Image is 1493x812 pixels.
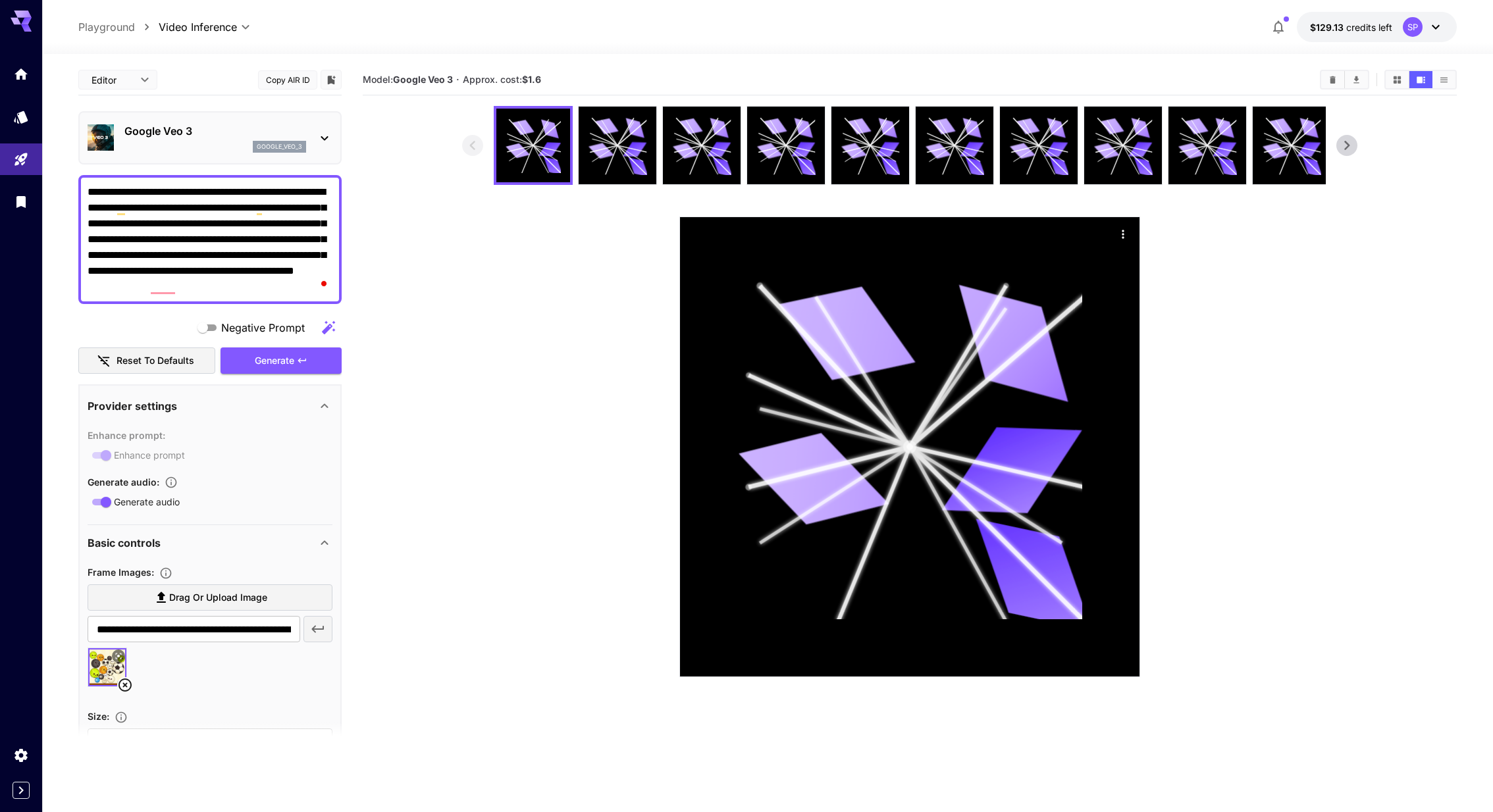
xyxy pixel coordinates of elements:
div: Library [13,193,29,210]
div: Provider settings [88,390,332,422]
p: google_veo_3 [257,142,302,151]
p: Google Veo 3 [124,123,306,139]
button: Upload frame images. [154,567,178,580]
span: Editor [92,73,132,87]
button: Adjust the dimensions of the generated image by specifying its width and height in pixels, or sel... [109,711,133,724]
span: Frame Images : [88,567,154,578]
div: Models [13,109,29,125]
div: Home [13,66,29,82]
div: $129.12933 [1310,20,1392,34]
textarea: To enrich screen reader interactions, please activate Accessibility in Grammarly extension settings [88,184,332,295]
div: Playground [13,151,29,168]
button: Expand sidebar [13,782,30,799]
span: Drag or upload image [169,590,267,606]
p: Provider settings [88,398,177,414]
a: Playground [78,19,135,35]
span: Video Inference [159,19,237,35]
span: Negative Prompt [221,320,305,336]
div: Actions [1113,224,1133,243]
div: Google Veo 3google_veo_3 [88,118,332,158]
button: Show media in list view [1432,71,1455,88]
span: Generate audio : [88,476,159,488]
b: $1.6 [522,74,541,85]
button: Add to library [325,72,337,88]
label: Drag or upload image [88,584,332,611]
button: Generate [221,347,342,374]
span: Size : [88,711,109,722]
button: Show media in grid view [1386,71,1409,88]
span: $129.13 [1310,22,1346,33]
div: Show media in grid viewShow media in video viewShow media in list view [1384,70,1457,89]
p: Basic controls [88,535,161,551]
div: Basic controls [88,527,332,559]
span: Model: [363,74,453,85]
nav: breadcrumb [78,19,159,35]
b: Google Veo 3 [393,74,453,85]
span: Generate [255,353,294,369]
span: Approx. cost: [463,74,541,85]
div: Settings [13,747,29,763]
p: · [456,72,459,88]
button: Clear All [1321,71,1344,88]
button: Reset to defaults [78,347,215,374]
button: Show media in video view [1409,71,1432,88]
div: SP [1403,17,1423,37]
div: Clear AllDownload All [1320,70,1369,89]
span: credits left [1346,22,1392,33]
button: $129.12933SP [1297,12,1457,42]
span: Generate audio [114,495,180,509]
button: Copy AIR ID [258,70,317,89]
button: Download All [1345,71,1368,88]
